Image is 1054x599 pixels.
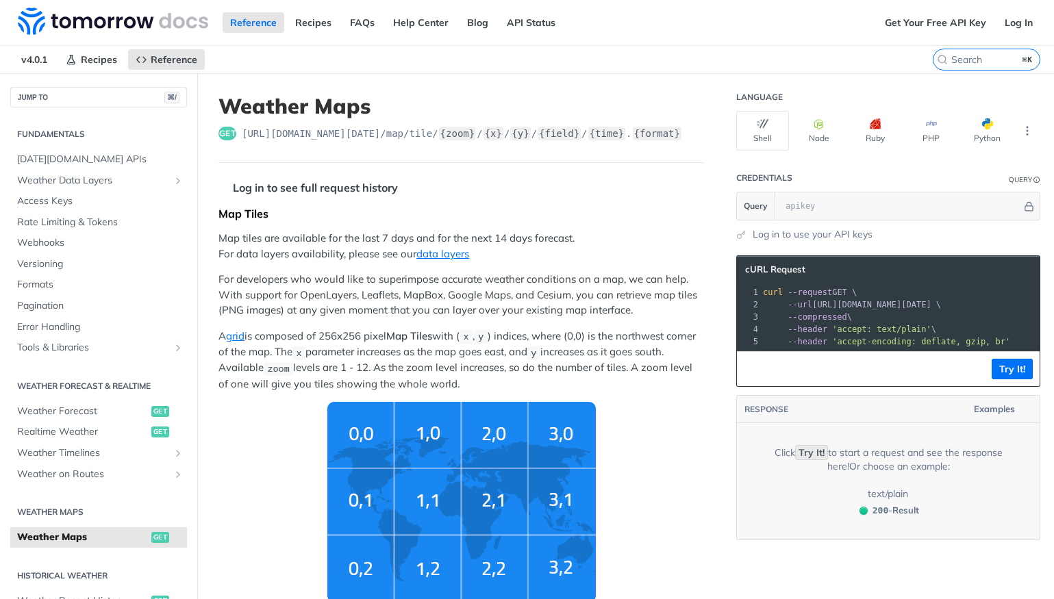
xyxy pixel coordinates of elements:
[937,54,948,65] svg: Search
[849,111,901,151] button: Ruby
[218,94,704,118] h1: Weather Maps
[10,254,187,275] a: Versioning
[538,127,581,140] label: {field}
[17,425,148,439] span: Realtime Weather
[763,312,852,322] span: \
[128,49,205,70] a: Reference
[499,12,563,33] a: API Status
[736,92,783,103] div: Language
[416,247,469,260] a: data layers
[218,329,704,392] p: A is composed of 256x256 pixel with ( , ) indices, where (0,0) is the northwest corner of the map...
[905,111,957,151] button: PHP
[218,272,704,318] p: For developers who would like to superimpose accurate weather conditions on a map, we can help. W...
[463,332,468,342] span: x
[10,296,187,316] a: Pagination
[10,191,187,212] a: Access Keys
[173,342,184,353] button: Show subpages for Tools & Libraries
[17,216,184,229] span: Rate Limiting & Tokens
[10,401,187,422] a: Weather Forecastget
[763,300,941,309] span: [URL][DOMAIN_NAME][DATE] \
[745,264,805,275] span: cURL Request
[832,324,931,334] span: 'accept: text/plain'
[173,469,184,480] button: Show subpages for Weather on Routes
[992,359,1033,379] button: Try It!
[173,175,184,186] button: Show subpages for Weather Data Layers
[223,12,284,33] a: Reference
[853,504,924,518] button: 200200-Result
[1022,199,1036,213] button: Hide
[740,263,820,277] button: cURL Request
[997,12,1040,33] a: Log In
[218,207,704,220] div: Map Tiles
[17,174,169,188] span: Weather Data Layers
[753,227,873,242] a: Log in to use your API keys
[10,464,187,485] a: Weather on RoutesShow subpages for Weather on Routes
[10,380,187,392] h2: Weather Forecast & realtime
[17,194,184,208] span: Access Keys
[10,275,187,295] a: Formats
[1009,175,1032,185] div: Query
[737,335,760,348] div: 5
[151,53,197,66] span: Reference
[10,212,187,233] a: Rate Limiting & Tokens
[792,111,845,151] button: Node
[342,12,382,33] a: FAQs
[779,192,1022,220] input: apikey
[17,341,169,355] span: Tools & Libraries
[736,111,789,151] button: Shell
[17,278,184,292] span: Formats
[795,445,828,460] code: Try It!
[439,127,477,140] label: {zoom}
[151,426,169,437] span: get
[10,570,187,582] h2: Historical Weather
[81,53,117,66] span: Recipes
[484,127,503,140] label: {x}
[788,288,832,297] span: --request
[218,127,236,140] span: get
[873,505,888,515] span: 200
[10,233,187,253] a: Webhooks
[10,149,187,170] a: [DATE][DOMAIN_NAME] APIs
[10,170,187,191] a: Weather Data LayersShow subpages for Weather Data Layers
[17,257,184,271] span: Versioning
[744,403,789,416] button: RESPONSE
[737,323,760,335] div: 4
[788,300,812,309] span: --url
[588,127,626,140] label: {time}
[164,92,179,103] span: ⌘/
[1019,53,1036,66] kbd: ⌘K
[859,507,868,515] span: 200
[737,286,760,298] div: 1
[1009,175,1040,185] div: QueryInformation
[17,446,169,460] span: Weather Timelines
[10,128,187,140] h2: Fundamentals
[58,49,125,70] a: Recipes
[969,403,1033,416] button: Examples
[788,324,827,334] span: --header
[633,127,681,140] label: {format}
[151,406,169,417] span: get
[759,446,1018,473] div: Click to start a request and see the response here! Or choose an example:
[18,8,208,35] img: Tomorrow.io Weather API Docs
[763,324,936,334] span: \
[763,288,783,297] span: curl
[151,532,169,543] span: get
[744,200,768,212] span: Query
[17,153,184,166] span: [DATE][DOMAIN_NAME] APIs
[832,337,1010,346] span: 'accept-encoding: deflate, gzip, br'
[478,332,484,342] span: y
[877,12,994,33] a: Get Your Free API Key
[296,348,301,358] span: x
[386,12,456,33] a: Help Center
[10,527,187,548] a: Weather Mapsget
[17,236,184,250] span: Webhooks
[788,312,847,322] span: --compressed
[17,531,148,544] span: Weather Maps
[14,49,55,70] span: v4.0.1
[974,403,1015,416] span: Examples
[873,504,919,518] span: - Result
[288,12,339,33] a: Recipes
[868,487,908,500] div: text/plain
[218,231,704,262] p: Map tiles are available for the last 7 days and for the next 14 days forecast. For data layers av...
[10,422,187,442] a: Realtime Weatherget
